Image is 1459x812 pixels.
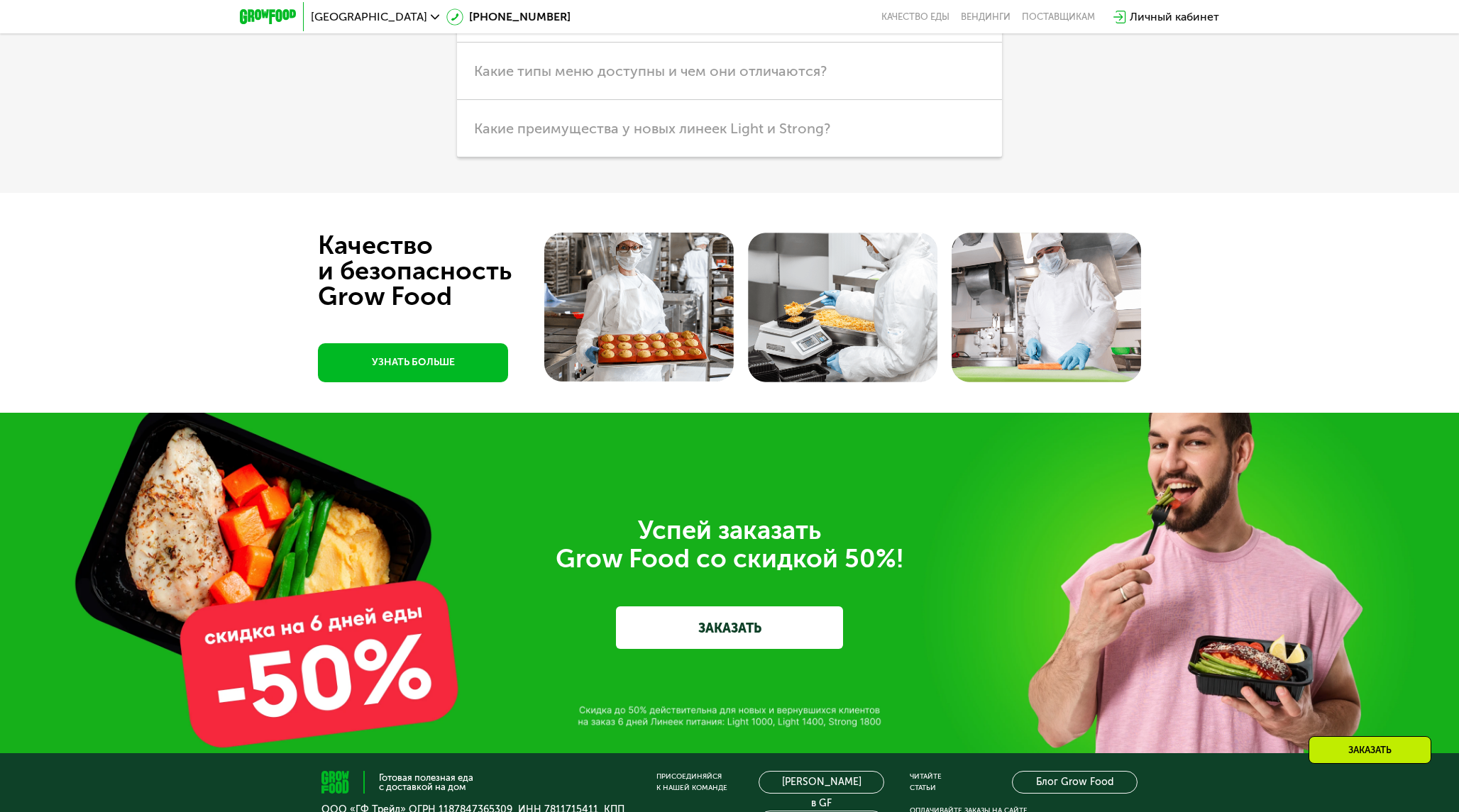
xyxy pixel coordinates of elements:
a: Качество еды [881,11,949,23]
div: Готовая полезная еда с доставкой на дом [379,773,473,791]
a: ЗАКАЗАТЬ [616,606,843,649]
a: [PHONE_NUMBER] [446,9,571,26]
div: Читайте статьи [910,771,942,794]
div: Качество и безопасность Grow Food [318,233,564,309]
div: поставщикам [1022,11,1095,23]
a: Блог Grow Food [1012,771,1138,794]
a: Вендинги [961,11,1011,23]
div: Успей заказать Grow Food со скидкой 50%! [332,516,1127,573]
div: Личный кабинет [1130,9,1219,26]
a: [PERSON_NAME] в GF [759,771,884,794]
span: Какие типы меню доступны и чем они отличаются? [474,62,827,79]
div: Присоединяйся к нашей команде [656,771,727,794]
a: УЗНАТЬ БОЛЬШЕ [318,343,508,382]
div: Заказать [1309,736,1431,764]
span: [GEOGRAPHIC_DATA] [311,11,427,23]
span: Какие преимущества у новых линеек Light и Strong? [474,120,830,137]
